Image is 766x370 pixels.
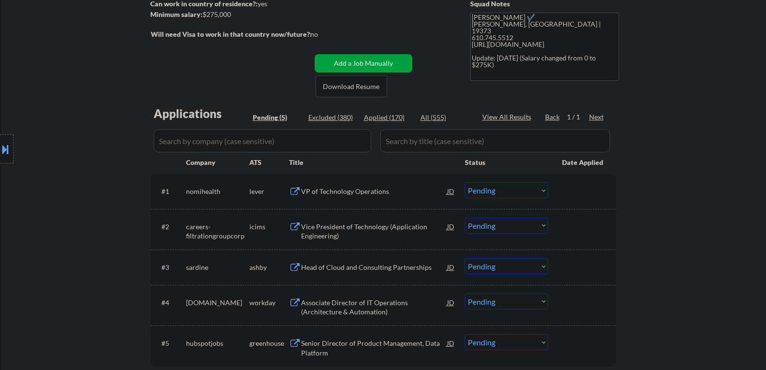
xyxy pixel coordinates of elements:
[482,112,534,122] div: View All Results
[186,263,249,272] div: sardine
[186,187,249,196] div: nomihealth
[186,222,249,241] div: careers-filtrationgroupcorp
[420,113,469,122] div: All (555)
[364,113,412,122] div: Applied (170)
[301,187,447,196] div: VP of Technology Operations
[308,113,357,122] div: Excluded (380)
[465,153,548,171] div: Status
[249,158,289,167] div: ATS
[301,339,447,357] div: Senior Director of Product Management, Data Platform
[446,294,456,311] div: JD
[446,258,456,276] div: JD
[316,75,387,97] button: Download Resume
[589,112,605,122] div: Next
[446,182,456,200] div: JD
[289,158,456,167] div: Title
[161,263,178,272] div: #3
[249,339,289,348] div: greenhouse
[301,263,447,272] div: Head of Cloud and Consulting Partnerships
[161,339,178,348] div: #5
[545,112,561,122] div: Back
[154,129,371,152] input: Search by company (case sensitive)
[567,112,589,122] div: 1 / 1
[315,54,412,73] button: Add a Job Manually
[249,187,289,196] div: lever
[150,10,202,18] strong: Minimum salary:
[249,263,289,272] div: ashby
[150,10,311,19] div: $275,000
[301,298,447,317] div: Associate Director of IT Operations (Architecture & Automation)
[151,30,312,38] strong: Will need Visa to work in that country now/future?:
[446,334,456,352] div: JD
[301,222,447,241] div: Vice President of Technology (Application Engineering)
[161,298,178,308] div: #4
[310,30,338,39] div: no
[380,129,610,152] input: Search by title (case sensitive)
[253,113,301,122] div: Pending (5)
[186,339,249,348] div: hubspotjobs
[249,222,289,232] div: icims
[562,158,605,167] div: Date Applied
[249,298,289,308] div: workday
[154,108,249,119] div: Applications
[446,218,456,235] div: JD
[186,298,249,308] div: [DOMAIN_NAME]
[186,158,249,167] div: Company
